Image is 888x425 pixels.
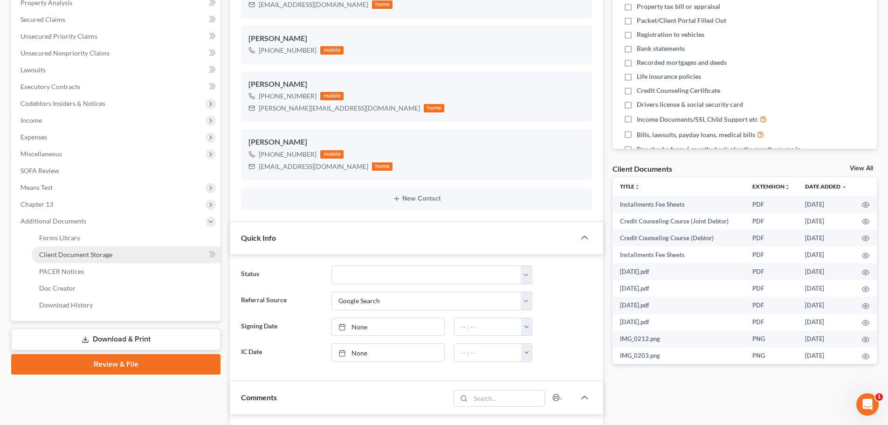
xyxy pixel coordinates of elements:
div: [PERSON_NAME] [248,79,585,90]
a: Download History [32,297,220,314]
span: Income [21,116,42,124]
div: [EMAIL_ADDRESS][DOMAIN_NAME] [259,162,368,171]
td: PNG [745,331,798,348]
span: Comments [241,393,277,402]
td: Installments Fee Sheets [613,246,745,263]
div: mobile [320,46,344,55]
span: Lawsuits [21,66,46,74]
span: Chapter 13 [21,200,53,208]
iframe: Intercom live chat [856,393,879,416]
span: Additional Documents [21,217,86,225]
td: [DATE] [798,348,854,364]
a: Review & File [11,354,220,375]
a: Lawsuits [13,62,220,78]
td: [DATE] [798,331,854,348]
span: Forms Library [39,234,80,242]
div: [PERSON_NAME][EMAIL_ADDRESS][DOMAIN_NAME] [259,104,420,113]
td: PDF [745,314,798,331]
td: [DATE].pdf [613,280,745,297]
td: PDF [745,263,798,280]
td: PDF [745,213,798,230]
div: [PHONE_NUMBER] [259,150,317,159]
a: Doc Creator [32,280,220,297]
td: [DATE].pdf [613,263,745,280]
a: Forms Library [32,230,220,246]
td: [DATE] [798,263,854,280]
span: Pay checks from 6 months back plus the month we are in [637,145,801,154]
td: [DATE] [798,314,854,331]
a: PACER Notices [32,263,220,280]
input: -- : -- [454,318,522,336]
a: Date Added expand_more [805,183,847,190]
div: home [424,104,444,112]
span: Secured Claims [21,15,65,23]
span: Bank statements [637,44,685,53]
span: Doc Creator [39,284,76,292]
div: mobile [320,150,344,159]
label: IC Date [236,343,326,362]
span: Unsecured Priority Claims [21,32,97,40]
a: Client Document Storage [32,246,220,263]
span: PACER Notices [39,267,84,275]
span: Client Document Storage [39,251,112,258]
a: Unsecured Priority Claims [13,28,220,45]
td: [DATE] [798,196,854,213]
input: -- : -- [454,344,522,362]
span: Packet/Client Portal Filled Out [637,16,726,25]
td: PDF [745,246,798,263]
td: PNG [745,348,798,364]
td: [DATE] [798,213,854,230]
td: IMG_0212.png [613,331,745,348]
input: Search... [471,390,545,406]
a: Download & Print [11,328,220,350]
i: unfold_more [634,184,640,190]
td: [DATE] [798,246,854,263]
span: Executory Contracts [21,83,80,91]
a: Titleunfold_more [620,183,640,190]
label: Status [236,265,326,284]
a: Executory Contracts [13,78,220,95]
td: Credit Counseling Course (Debtor) [613,230,745,246]
span: Download History [39,301,93,309]
i: unfold_more [785,184,790,190]
span: 1 [875,393,883,401]
span: Bills, lawsuits, payday loans, medical bills [637,130,755,139]
div: Client Documents [613,164,672,174]
td: Credit Counseling Course (Joint Debtor) [613,213,745,230]
a: View All [850,165,873,172]
span: Registration to vehicles [637,30,704,39]
span: Expenses [21,133,47,141]
div: [PHONE_NUMBER] [259,91,317,101]
td: PDF [745,280,798,297]
td: [DATE].pdf [613,314,745,331]
div: mobile [320,92,344,100]
a: Secured Claims [13,11,220,28]
td: [DATE] [798,230,854,246]
div: home [372,162,392,171]
span: Miscellaneous [21,150,62,158]
span: Codebtors Insiders & Notices [21,99,105,107]
span: Credit Counseling Certificate [637,86,720,95]
span: SOFA Review [21,167,59,174]
label: Signing Date [236,318,326,336]
span: Income Documents/SSI, Child Support etc [637,115,758,124]
a: None [332,318,444,336]
a: SOFA Review [13,162,220,179]
td: PDF [745,196,798,213]
td: PDF [745,230,798,246]
span: Life insurance policies [637,72,701,81]
div: [PERSON_NAME] [248,33,585,44]
i: expand_more [841,184,847,190]
td: [DATE] [798,280,854,297]
span: Drivers license & social security card [637,100,743,109]
div: [PHONE_NUMBER] [259,46,317,55]
span: Means Test [21,183,53,191]
td: [DATE] [798,297,854,314]
div: [PERSON_NAME] [248,137,585,148]
span: Unsecured Nonpriority Claims [21,49,110,57]
a: None [332,344,444,362]
span: Property tax bill or appraisal [637,2,720,11]
button: New Contact [248,195,585,202]
td: IMG_0203.png [613,348,745,364]
td: PDF [745,297,798,314]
